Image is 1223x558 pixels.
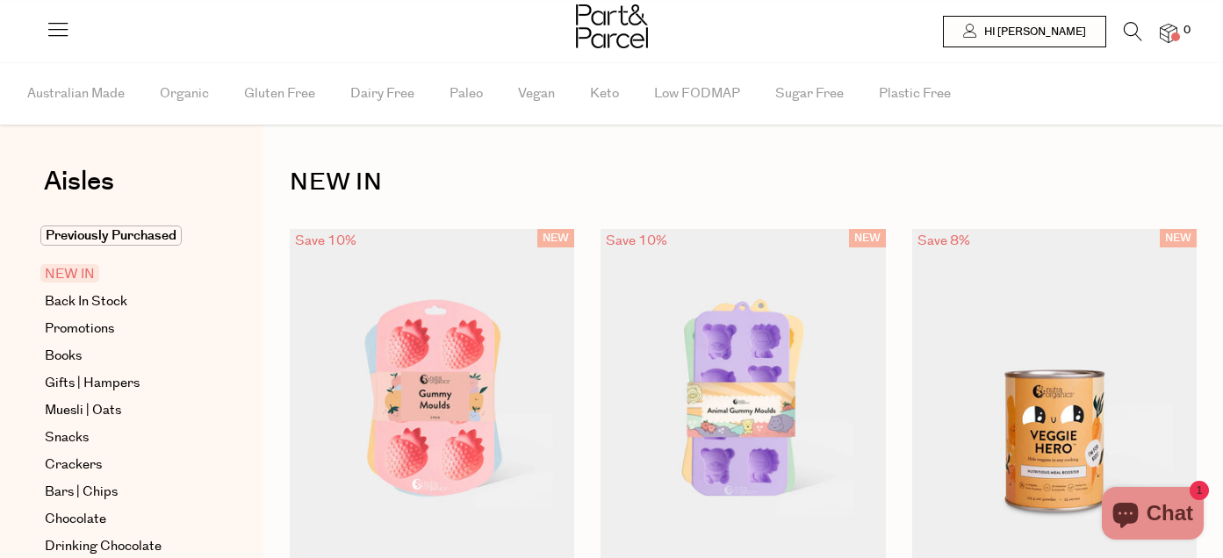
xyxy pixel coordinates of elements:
[1097,487,1209,544] inbox-online-store-chat: Shopify online store chat
[244,63,315,125] span: Gluten Free
[775,63,844,125] span: Sugar Free
[45,318,205,340] a: Promotions
[45,509,205,530] a: Chocolate
[45,291,205,312] a: Back In Stock
[350,63,414,125] span: Dairy Free
[450,63,483,125] span: Paleo
[849,229,886,247] span: NEW
[290,229,362,253] div: Save 10%
[45,427,89,448] span: Snacks
[45,509,106,530] span: Chocolate
[590,63,619,125] span: Keto
[45,536,162,557] span: Drinking Chocolate
[1160,229,1197,247] span: NEW
[980,25,1086,39] span: Hi [PERSON_NAME]
[45,454,205,476] a: Crackers
[45,318,114,340] span: Promotions
[45,482,118,503] span: Bars | Chips
[45,346,205,367] a: Books
[44,168,114,212] a: Aisles
[45,536,205,557] a: Drinking Chocolate
[45,482,205,503] a: Bars | Chips
[1179,23,1195,39] span: 0
[40,264,99,283] span: NEW IN
[290,162,1197,203] h1: NEW IN
[879,63,951,125] span: Plastic Free
[160,63,209,125] span: Organic
[654,63,740,125] span: Low FODMAP
[576,4,648,48] img: Part&Parcel
[537,229,574,247] span: NEW
[45,373,140,394] span: Gifts | Hampers
[45,373,205,394] a: Gifts | Hampers
[45,225,205,247] a: Previously Purchased
[40,225,182,246] span: Previously Purchased
[45,454,102,476] span: Crackers
[943,16,1106,47] a: Hi [PERSON_NAME]
[601,229,673,253] div: Save 10%
[45,346,82,367] span: Books
[45,400,121,421] span: Muesli | Oats
[1160,24,1177,42] a: 0
[45,291,127,312] span: Back In Stock
[518,63,555,125] span: Vegan
[27,63,125,125] span: Australian Made
[45,427,205,448] a: Snacks
[44,162,114,201] span: Aisles
[45,400,205,421] a: Muesli | Oats
[912,229,975,253] div: Save 8%
[45,264,205,285] a: NEW IN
